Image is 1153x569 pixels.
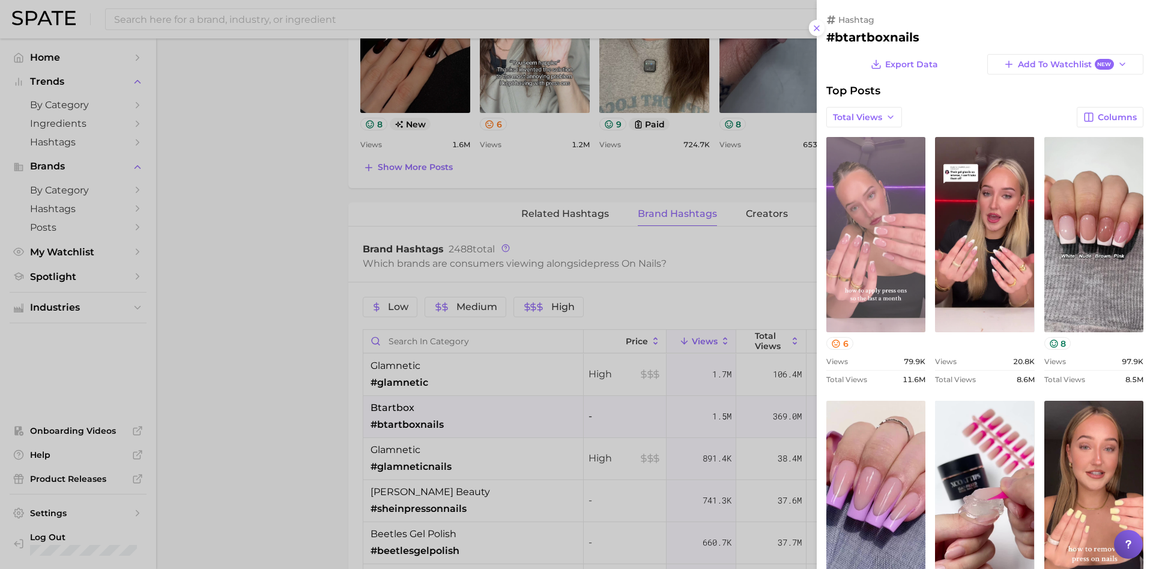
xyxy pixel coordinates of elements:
span: hashtag [838,14,874,25]
span: Top Posts [826,84,880,97]
span: Columns [1098,112,1137,123]
span: Views [1044,357,1066,366]
span: Views [826,357,848,366]
button: Columns [1077,107,1143,127]
span: Total Views [826,375,867,384]
h2: #btartboxnails [826,30,1143,44]
span: 97.9k [1122,357,1143,366]
span: Add to Watchlist [1018,59,1113,70]
span: Total Views [833,112,882,123]
span: Export Data [885,59,938,70]
span: Total Views [935,375,976,384]
button: Add to WatchlistNew [987,54,1143,75]
span: Total Views [1044,375,1085,384]
span: 20.8k [1013,357,1035,366]
button: 6 [826,337,853,350]
span: New [1095,59,1114,70]
button: Total Views [826,107,902,127]
span: 11.6m [903,375,925,384]
span: 8.5m [1125,375,1143,384]
span: 8.6m [1017,375,1035,384]
button: Export Data [868,54,941,75]
span: Views [935,357,957,366]
span: 79.9k [904,357,925,366]
button: 8 [1044,337,1071,350]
